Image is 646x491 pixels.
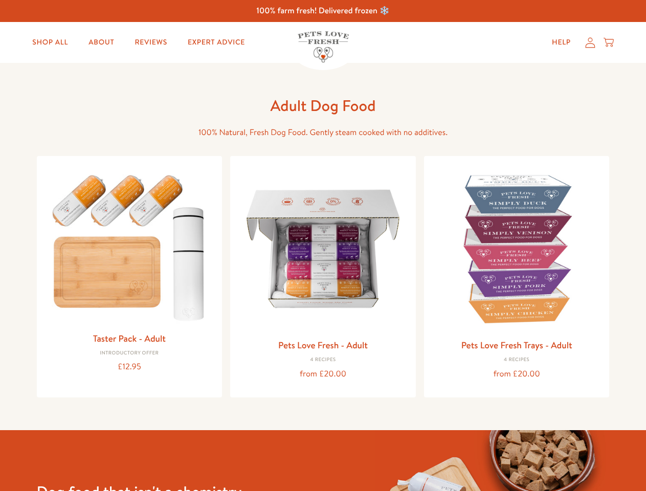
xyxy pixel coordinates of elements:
img: Pets Love Fresh - Adult [238,164,408,333]
img: Pets Love Fresh Trays - Adult [432,164,602,333]
span: 100% Natural, Fresh Dog Food. Gently steam cooked with no additives. [198,127,448,138]
a: Pets Love Fresh Trays - Adult [461,339,572,351]
a: Shop All [24,32,76,53]
a: Pets Love Fresh - Adult [278,339,368,351]
a: Reviews [126,32,175,53]
div: from £20.00 [432,367,602,381]
h1: Adult Dog Food [160,96,487,116]
a: Help [544,32,579,53]
a: Taster Pack - Adult [93,332,166,345]
a: Expert Advice [180,32,253,53]
img: Pets Love Fresh [298,31,349,62]
img: Taster Pack - Adult [45,164,214,326]
div: Introductory Offer [45,350,214,356]
div: from £20.00 [238,367,408,381]
div: £12.95 [45,360,214,374]
a: About [80,32,122,53]
div: 4 Recipes [432,357,602,363]
div: 4 Recipes [238,357,408,363]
